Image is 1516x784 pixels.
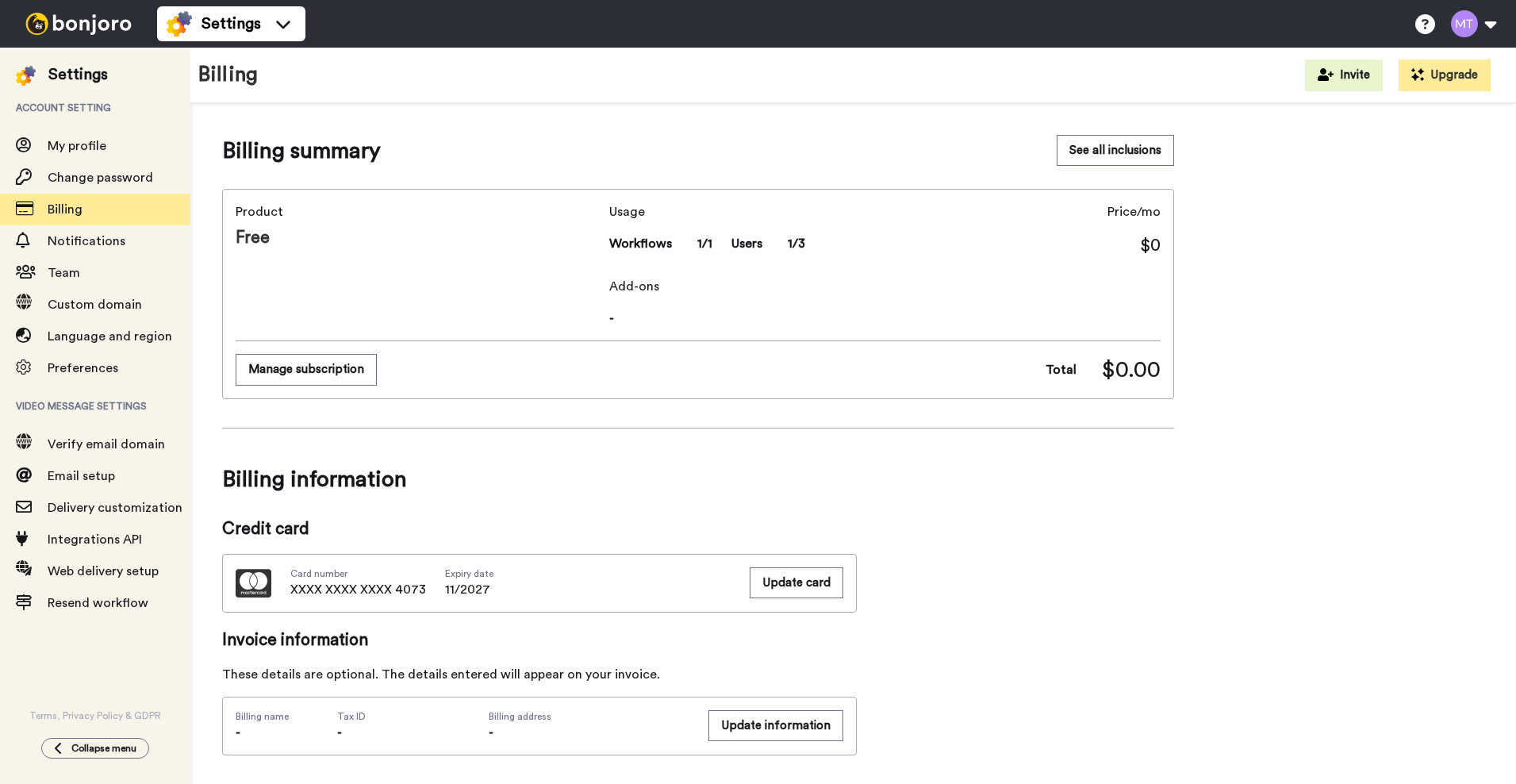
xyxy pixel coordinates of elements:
[708,710,843,741] button: Update information
[48,235,125,248] span: Notifications
[445,580,493,599] span: 11/2027
[48,267,80,279] span: Team
[337,726,342,739] span: -
[48,330,172,343] span: Language and region
[167,11,192,37] img: settings-colored.svg
[48,203,83,216] span: Billing
[48,140,106,152] span: My profile
[609,277,1161,296] span: Add-ons
[236,710,289,723] span: Billing name
[222,665,857,684] div: These details are optional. The details entered will appear on your invoice.
[750,567,843,598] button: Update card
[48,171,153,184] span: Change password
[1140,234,1161,258] span: $0
[198,63,258,86] h1: Billing
[41,738,149,759] button: Collapse menu
[201,13,261,35] span: Settings
[1057,135,1174,167] a: See all inclusions
[236,226,603,250] span: Free
[290,580,426,599] span: XXXX XXXX XXXX 4073
[48,470,115,482] span: Email setup
[609,234,672,253] span: Workflows
[48,362,118,375] span: Preferences
[48,438,165,451] span: Verify email domain
[489,726,493,739] span: -
[1102,354,1161,386] span: $0.00
[1399,60,1491,91] button: Upgrade
[290,567,426,580] span: Card number
[445,567,493,580] span: Expiry date
[19,13,138,35] img: bj-logo-header-white.svg
[489,710,691,723] span: Billing address
[1107,202,1161,221] span: Price/mo
[788,234,805,253] span: 1/3
[222,135,381,167] span: Billing summary
[48,298,142,311] span: Custom domain
[222,628,857,652] span: Invoice information
[1305,60,1383,91] button: Invite
[708,710,843,742] a: Update information
[48,597,148,609] span: Resend workflow
[48,63,108,86] div: Settings
[731,234,762,253] span: Users
[48,502,182,514] span: Delivery customization
[48,565,159,578] span: Web delivery setup
[236,726,240,739] span: -
[236,354,377,385] button: Manage subscription
[609,309,1161,328] span: -
[337,710,366,723] span: Tax ID
[48,533,142,546] span: Integrations API
[236,202,603,221] span: Product
[71,742,136,755] span: Collapse menu
[697,234,712,253] span: 1/1
[1057,135,1174,166] button: See all inclusions
[222,457,1174,502] span: Billing information
[1046,360,1077,379] span: Total
[16,66,36,86] img: settings-colored.svg
[222,517,857,541] span: Credit card
[609,202,805,221] span: Usage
